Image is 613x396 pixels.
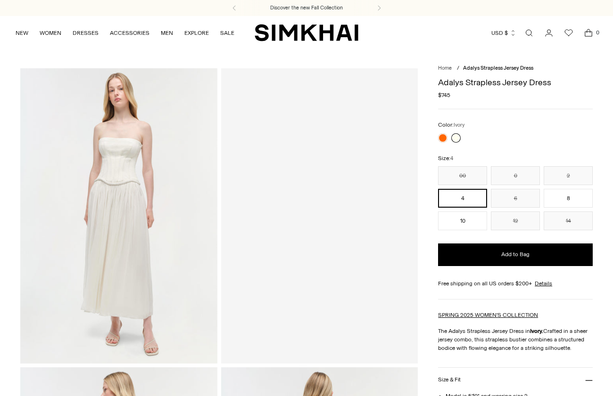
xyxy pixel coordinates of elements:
button: 6 [491,189,540,208]
span: Add to Bag [501,251,530,259]
a: SPRING 2025 WOMEN'S COLLECTION [438,312,538,318]
button: 2 [544,166,593,185]
a: Adalys Strapless Jersey Dress [221,68,418,364]
a: ACCESSORIES [110,23,149,43]
p: The Adalys Strapless Jersey Dress in Crafted in a sheer jersey combo, this strapless bustier comb... [438,327,593,352]
button: USD $ [491,23,516,43]
div: / [457,65,459,73]
a: Open cart modal [579,24,598,42]
strong: Ivory. [530,328,543,334]
button: 14 [544,211,593,230]
button: 8 [544,189,593,208]
a: Open search modal [520,24,538,42]
img: Adalys Strapless Jersey Dress [20,68,217,364]
a: WOMEN [40,23,61,43]
a: NEW [16,23,28,43]
a: MEN [161,23,173,43]
button: Add to Bag [438,243,593,266]
span: 0 [593,28,602,37]
span: Adalys Strapless Jersey Dress [463,65,533,71]
span: $745 [438,91,450,99]
a: SALE [220,23,234,43]
button: 00 [438,166,487,185]
a: Home [438,65,452,71]
h3: Size & Fit [438,377,461,383]
span: Ivory [454,122,464,128]
button: 12 [491,211,540,230]
a: Discover the new Fall Collection [270,4,343,12]
button: Size & Fit [438,368,593,392]
a: EXPLORE [184,23,209,43]
button: 0 [491,166,540,185]
label: Color: [438,121,464,129]
a: Go to the account page [539,24,558,42]
nav: breadcrumbs [438,65,593,73]
a: SIMKHAI [255,24,358,42]
a: Wishlist [559,24,578,42]
label: Size: [438,154,453,163]
span: 4 [450,155,453,162]
button: 10 [438,211,487,230]
a: DRESSES [73,23,99,43]
div: Free shipping on all US orders $200+ [438,279,593,288]
button: 4 [438,189,487,208]
a: Details [535,279,552,288]
h1: Adalys Strapless Jersey Dress [438,78,593,87]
